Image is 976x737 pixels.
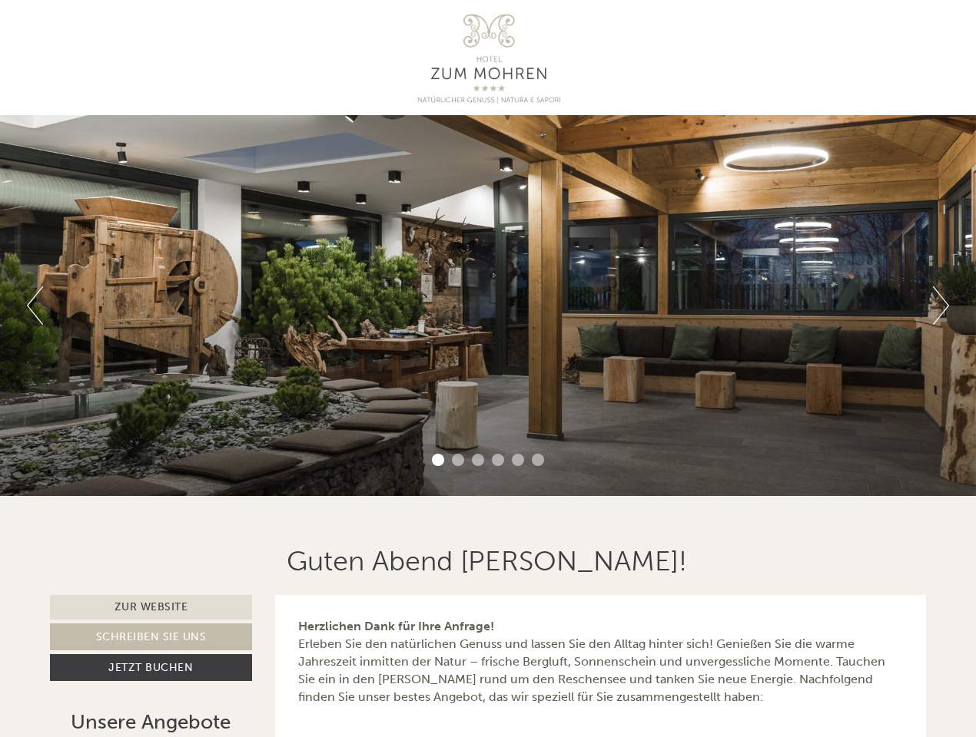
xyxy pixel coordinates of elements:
small: 13:08 [23,74,257,85]
div: Hotel [GEOGRAPHIC_DATA] [23,45,257,57]
a: Zur Website [50,595,252,620]
div: [DATE] [275,12,331,38]
button: Senden [513,405,606,431]
p: Erleben Sie den natürlichen Genuss und lassen Sie den Alltag hinter sich! Genießen Sie die warme ... [298,618,904,706]
a: Schreiben Sie uns [50,623,252,650]
strong: Herzlichen Dank für Ihre Anfrage! [298,619,494,633]
div: Guten Tag, wie können wir Ihnen helfen? [12,41,265,88]
a: Jetzt buchen [50,654,252,681]
button: Next [933,286,949,325]
div: Unsere Angebote [50,708,252,736]
button: Previous [27,286,43,325]
h1: Guten Abend [PERSON_NAME]! [287,546,687,577]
